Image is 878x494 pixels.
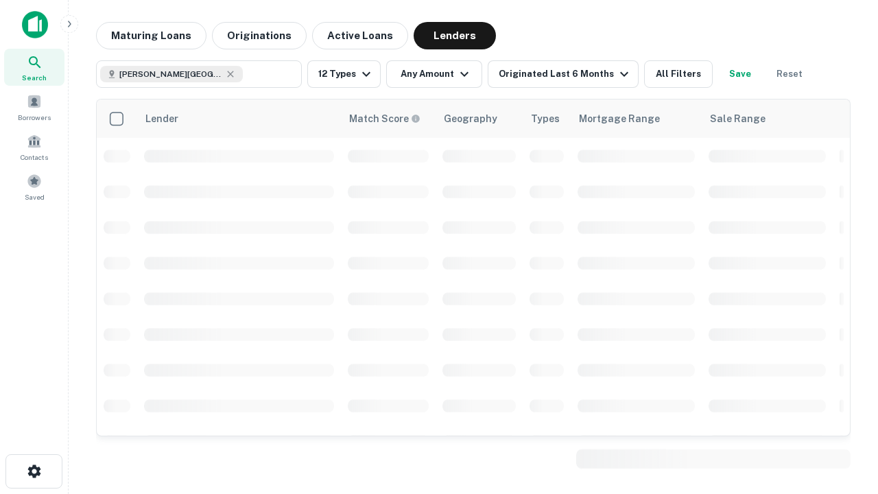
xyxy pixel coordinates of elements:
span: Saved [25,191,45,202]
button: All Filters [644,60,713,88]
button: Active Loans [312,22,408,49]
button: Lenders [414,22,496,49]
div: Capitalize uses an advanced AI algorithm to match your search with the best lender. The match sco... [349,111,420,126]
th: Capitalize uses an advanced AI algorithm to match your search with the best lender. The match sco... [341,99,436,138]
div: Geography [444,110,497,127]
button: 12 Types [307,60,381,88]
a: Search [4,49,64,86]
iframe: Chat Widget [809,340,878,406]
div: Mortgage Range [579,110,660,127]
div: Lender [145,110,178,127]
button: Originations [212,22,307,49]
a: Contacts [4,128,64,165]
button: Maturing Loans [96,22,206,49]
div: Types [531,110,560,127]
th: Lender [137,99,341,138]
span: [PERSON_NAME][GEOGRAPHIC_DATA], [GEOGRAPHIC_DATA] [119,68,222,80]
th: Types [523,99,571,138]
a: Borrowers [4,89,64,126]
button: Save your search to get updates of matches that match your search criteria. [718,60,762,88]
button: Reset [768,60,811,88]
th: Mortgage Range [571,99,702,138]
div: Sale Range [710,110,766,127]
span: Search [22,72,47,83]
a: Saved [4,168,64,205]
th: Sale Range [702,99,833,138]
img: capitalize-icon.png [22,11,48,38]
span: Borrowers [18,112,51,123]
button: Originated Last 6 Months [488,60,639,88]
h6: Match Score [349,111,418,126]
button: Any Amount [386,60,482,88]
div: Originated Last 6 Months [499,66,632,82]
th: Geography [436,99,523,138]
span: Contacts [21,152,48,163]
